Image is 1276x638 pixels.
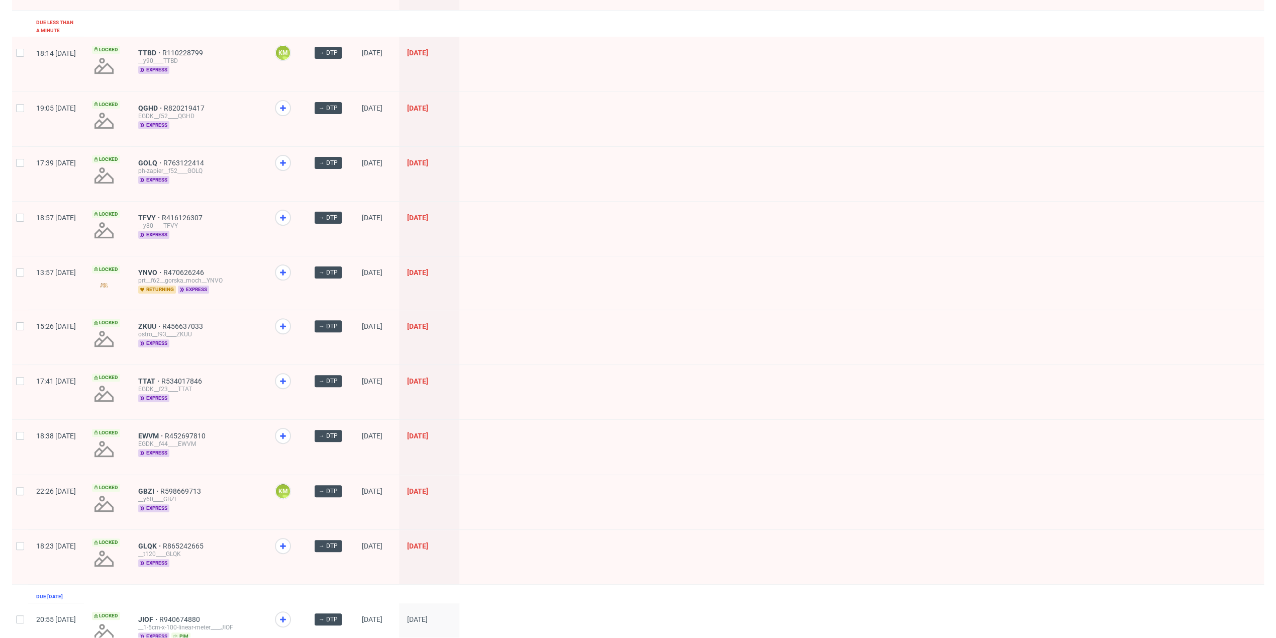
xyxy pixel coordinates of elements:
[138,394,169,402] span: express
[319,377,338,386] span: → DTP
[163,268,206,277] span: R470626246
[92,382,116,406] img: no_design.png
[92,484,120,492] span: Locked
[92,429,120,437] span: Locked
[36,615,76,623] span: 20:55 [DATE]
[178,286,209,294] span: express
[407,377,428,385] span: [DATE]
[138,449,169,457] span: express
[162,322,205,330] span: R456637033
[92,612,120,620] span: Locked
[319,322,338,331] span: → DTP
[138,432,165,440] a: EWVM
[138,277,259,285] div: prt__f62__gorska_moch__YNVO
[319,268,338,277] span: → DTP
[138,167,259,175] div: ph-zapier__f52____GOLQ
[319,487,338,496] span: → DTP
[319,48,338,57] span: → DTP
[138,49,162,57] a: TTBD
[36,214,76,222] span: 18:57 [DATE]
[138,440,259,448] div: EGDK__f44____EWVM
[164,104,207,112] a: R820219417
[362,615,382,623] span: [DATE]
[138,377,161,385] a: TTAT
[92,210,120,218] span: Locked
[92,109,116,133] img: no_design.png
[162,214,205,222] a: R416126307
[138,339,169,347] span: express
[163,542,206,550] a: R865242665
[276,46,290,60] figcaption: KM
[92,374,120,382] span: Locked
[138,504,169,512] span: express
[138,222,259,230] div: __y80____TFVY
[36,593,63,601] div: Due [DATE]
[138,104,164,112] a: QGHD
[319,431,338,440] span: → DTP
[92,155,120,163] span: Locked
[92,437,116,461] img: no_design.png
[92,218,116,242] img: no_design.png
[165,432,208,440] a: R452697810
[36,322,76,330] span: 15:26 [DATE]
[138,268,163,277] a: YNVO
[407,49,428,57] span: [DATE]
[362,159,382,167] span: [DATE]
[92,265,120,274] span: Locked
[362,49,382,57] span: [DATE]
[319,158,338,167] span: → DTP
[138,322,162,330] a: ZKUU
[407,432,428,440] span: [DATE]
[138,542,163,550] a: GLQK
[92,538,120,546] span: Locked
[138,615,159,623] a: JIOF
[362,104,382,112] span: [DATE]
[36,104,76,112] span: 19:05 [DATE]
[161,377,204,385] a: R534017846
[92,163,116,188] img: no_design.png
[138,159,163,167] a: GOLQ
[92,319,120,327] span: Locked
[36,377,76,385] span: 17:41 [DATE]
[163,159,206,167] a: R763122414
[138,385,259,393] div: EGDK__f23____TTAT
[36,487,76,495] span: 22:26 [DATE]
[138,623,259,631] div: __1-5cm-x-100-linear-meter____JIOF
[92,327,116,351] img: no_design.png
[92,492,116,516] img: no_design.png
[407,322,428,330] span: [DATE]
[36,432,76,440] span: 18:38 [DATE]
[138,214,162,222] a: TFVY
[92,101,120,109] span: Locked
[407,159,428,167] span: [DATE]
[319,213,338,222] span: → DTP
[92,279,116,292] img: version_two_editor_design
[138,487,160,495] a: GBZI
[92,546,116,571] img: no_design.png
[407,542,428,550] span: [DATE]
[407,268,428,277] span: [DATE]
[138,559,169,567] span: express
[407,214,428,222] span: [DATE]
[92,46,120,54] span: Locked
[138,550,259,558] div: __t120____GLQK
[138,57,259,65] div: __y90____TTBD
[319,104,338,113] span: → DTP
[162,49,205,57] a: R110228799
[159,615,202,623] a: R940674880
[407,615,428,623] span: [DATE]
